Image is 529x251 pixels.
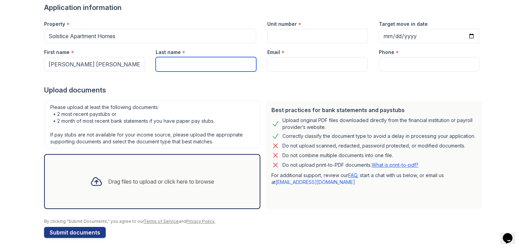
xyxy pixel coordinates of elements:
[282,162,418,168] p: Do not upload print-to-PDF documents.
[44,3,485,12] div: Application information
[379,21,428,28] label: Target move in date
[186,219,215,224] a: Privacy Policy.
[282,117,477,131] div: Upload original PDF files downloaded directly from the financial institution or payroll provider’...
[44,21,65,28] label: Property
[271,106,477,114] div: Best practices for bank statements and paystubs
[282,132,475,140] div: Correctly classify the document type to avoid a delay in processing your application.
[271,172,477,186] p: For additional support, review our , start a chat with us below, or email us at
[44,227,106,238] button: Submit documents
[276,179,355,185] a: [EMAIL_ADDRESS][DOMAIN_NAME]
[44,100,260,149] div: Please upload at least the following documents: • 2 most recent paystubs or • 2 month of most rec...
[282,142,465,150] div: Do not upload scanned, redacted, password protected, or modified documents.
[267,49,280,56] label: Email
[144,219,179,224] a: Terms of Service
[44,85,485,95] div: Upload documents
[372,162,418,168] a: What is print-to-pdf?
[44,49,70,56] label: First name
[108,177,214,186] div: Drag files to upload or click here to browse
[500,223,522,244] iframe: chat widget
[156,49,181,56] label: Last name
[379,49,394,56] label: Phone
[44,219,485,224] div: By clicking "Submit Documents," you agree to our and
[267,21,297,28] label: Unit number
[348,172,357,178] a: FAQ
[282,151,393,160] div: Do not combine multiple documents into one file.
